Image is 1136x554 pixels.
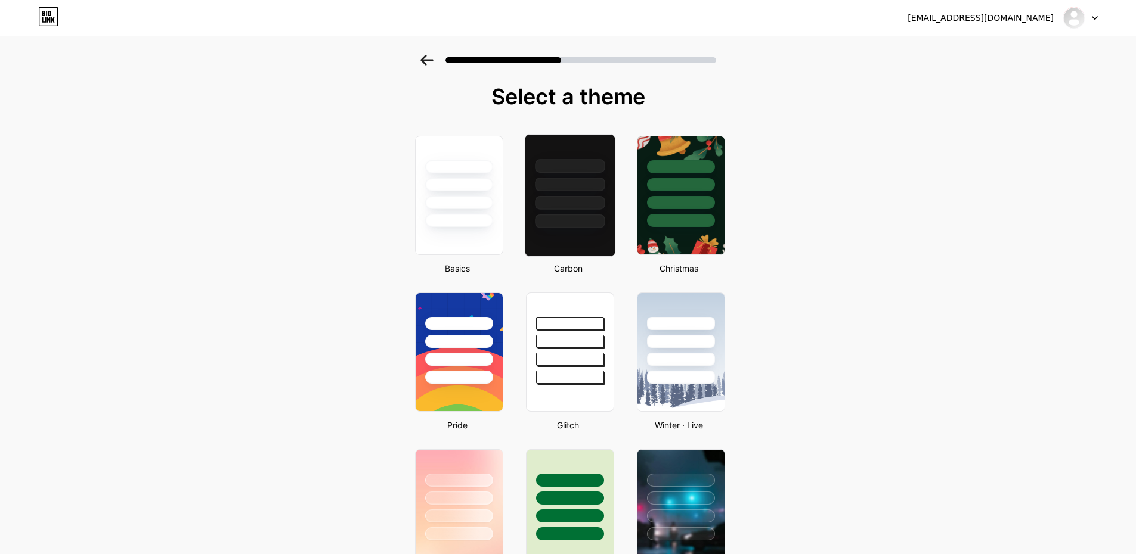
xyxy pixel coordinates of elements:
img: Anak Gang Cinema [1063,7,1085,29]
div: Christmas [633,262,725,275]
div: Winter · Live [633,419,725,431]
div: Select a theme [410,85,726,108]
div: Basics [411,262,503,275]
div: [EMAIL_ADDRESS][DOMAIN_NAME] [908,12,1054,24]
div: Carbon [522,262,614,275]
div: Glitch [522,419,614,431]
div: Pride [411,419,503,431]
